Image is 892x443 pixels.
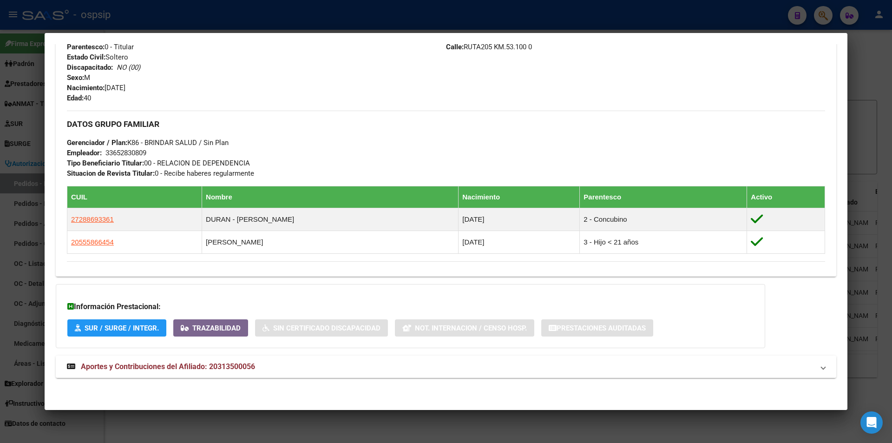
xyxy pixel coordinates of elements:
[446,43,464,51] strong: Calle:
[202,208,459,231] td: DURAN - [PERSON_NAME]
[81,362,255,371] span: Aportes y Contribuciones del Afiliado: 20313500056
[747,186,825,208] th: Activo
[67,319,166,337] button: SUR / SURGE / INTEGR.
[67,53,128,61] span: Soltero
[67,119,825,129] h3: DATOS GRUPO FAMILIAR
[67,73,84,82] strong: Sexo:
[580,186,747,208] th: Parentesco
[192,324,241,332] span: Trazabilidad
[67,139,127,147] strong: Gerenciador / Plan:
[67,84,105,92] strong: Nacimiento:
[580,231,747,253] td: 3 - Hijo < 21 años
[541,319,653,337] button: Prestaciones Auditadas
[415,324,527,332] span: Not. Internacion / Censo Hosp.
[85,324,159,332] span: SUR / SURGE / INTEGR.
[67,53,105,61] strong: Estado Civil:
[459,231,580,253] td: [DATE]
[557,324,646,332] span: Prestaciones Auditadas
[67,139,229,147] span: K86 - BRINDAR SALUD / Sin Plan
[202,186,459,208] th: Nombre
[67,301,754,312] h3: Información Prestacional:
[459,186,580,208] th: Nacimiento
[67,186,202,208] th: CUIL
[67,159,144,167] strong: Tipo Beneficiario Titular:
[580,208,747,231] td: 2 - Concubino
[273,324,380,332] span: Sin Certificado Discapacidad
[67,159,250,167] span: 00 - RELACION DE DEPENDENCIA
[105,148,146,158] div: 33652830809
[202,231,459,253] td: [PERSON_NAME]
[173,319,248,337] button: Trazabilidad
[117,63,140,72] i: NO (00)
[67,169,155,178] strong: Situacion de Revista Titular:
[71,238,114,246] span: 20555866454
[67,43,134,51] span: 0 - Titular
[67,149,102,157] strong: Empleador:
[67,73,90,82] span: M
[255,319,388,337] button: Sin Certificado Discapacidad
[459,208,580,231] td: [DATE]
[67,94,91,102] span: 40
[395,319,534,337] button: Not. Internacion / Censo Hosp.
[67,43,105,51] strong: Parentesco:
[67,94,84,102] strong: Edad:
[56,356,836,378] mat-expansion-panel-header: Aportes y Contribuciones del Afiliado: 20313500056
[67,169,254,178] span: 0 - Recibe haberes regularmente
[446,43,532,51] span: RUTA205 KM.53.100 0
[71,215,114,223] span: 27288693361
[67,84,125,92] span: [DATE]
[67,63,113,72] strong: Discapacitado:
[860,411,883,434] div: Open Intercom Messenger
